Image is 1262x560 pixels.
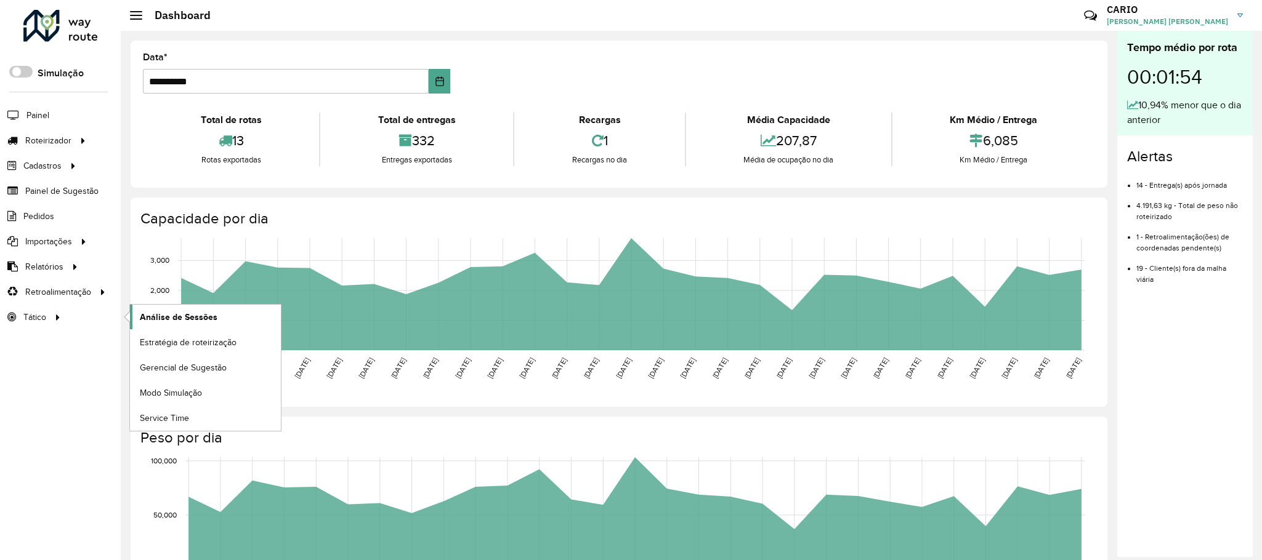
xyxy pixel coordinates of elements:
[896,154,1092,166] div: Km Médio / Entrega
[679,356,697,380] text: [DATE]
[140,386,202,399] span: Modo Simulação
[323,113,510,127] div: Total de entregas
[453,356,471,380] text: [DATE]
[143,50,168,65] label: Data
[689,127,888,154] div: 207,87
[150,257,169,265] text: 3,000
[1136,170,1243,191] li: 14 - Entrega(s) após jornada
[896,113,1092,127] div: Km Médio / Entrega
[1032,356,1050,380] text: [DATE]
[743,356,761,380] text: [DATE]
[130,305,281,329] a: Análise de Sessões
[1107,4,1228,15] h3: CARIO
[1127,56,1243,98] div: 00:01:54
[357,356,375,380] text: [DATE]
[151,457,177,465] text: 100,000
[130,406,281,430] a: Service Time
[130,355,281,380] a: Gerencial de Sugestão
[25,260,63,273] span: Relatórios
[550,356,568,380] text: [DATE]
[1077,2,1104,29] a: Contato Rápido
[146,113,316,127] div: Total de rotas
[614,356,632,380] text: [DATE]
[429,69,450,94] button: Choose Date
[38,66,84,81] label: Simulação
[140,361,227,374] span: Gerencial de Sugestão
[1127,39,1243,56] div: Tempo médio por rota
[1136,222,1243,254] li: 1 - Retroalimentação(ões) de coordenadas pendente(s)
[23,159,62,172] span: Cadastros
[293,356,310,380] text: [DATE]
[153,511,177,519] text: 50,000
[517,113,681,127] div: Recargas
[1136,191,1243,222] li: 4.191,63 kg - Total de peso não roteirizado
[775,356,793,380] text: [DATE]
[486,356,504,380] text: [DATE]
[140,210,1095,228] h4: Capacidade por dia
[689,113,888,127] div: Média Capacidade
[1064,356,1082,380] text: [DATE]
[647,356,665,380] text: [DATE]
[1107,16,1228,27] span: [PERSON_NAME] [PERSON_NAME]
[130,380,281,405] a: Modo Simulação
[582,356,600,380] text: [DATE]
[421,356,439,380] text: [DATE]
[517,127,681,154] div: 1
[146,154,316,166] div: Rotas exportadas
[25,134,71,147] span: Roteirizador
[140,412,189,425] span: Service Time
[325,356,343,380] text: [DATE]
[968,356,986,380] text: [DATE]
[839,356,857,380] text: [DATE]
[1127,148,1243,166] h4: Alertas
[1127,98,1243,127] div: 10,94% menor que o dia anterior
[140,336,237,349] span: Estratégia de roteirização
[150,286,169,294] text: 2,000
[146,127,316,154] div: 13
[1000,356,1018,380] text: [DATE]
[323,154,510,166] div: Entregas exportadas
[904,356,921,380] text: [DATE]
[872,356,889,380] text: [DATE]
[26,109,49,122] span: Painel
[896,127,1092,154] div: 6,085
[25,185,99,198] span: Painel de Sugestão
[25,235,72,248] span: Importações
[689,154,888,166] div: Média de ocupação no dia
[936,356,953,380] text: [DATE]
[140,311,217,324] span: Análise de Sessões
[140,429,1095,447] h4: Peso por dia
[23,311,46,324] span: Tático
[711,356,729,380] text: [DATE]
[25,286,91,298] span: Retroalimentação
[518,356,536,380] text: [DATE]
[23,210,54,223] span: Pedidos
[1136,254,1243,285] li: 19 - Cliente(s) fora da malha viária
[130,330,281,354] a: Estratégia de roteirização
[517,154,681,166] div: Recargas no dia
[807,356,825,380] text: [DATE]
[142,9,211,22] h2: Dashboard
[323,127,510,154] div: 332
[389,356,407,380] text: [DATE]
